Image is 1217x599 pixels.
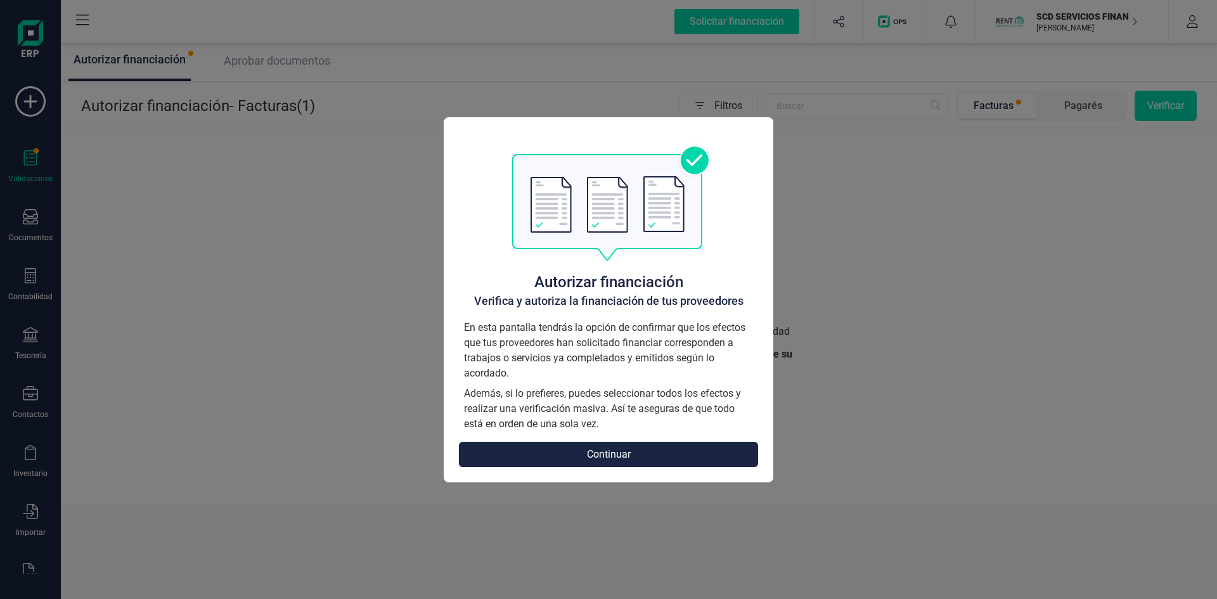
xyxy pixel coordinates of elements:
h1: Autorizar financiación [534,272,683,292]
img: autorizacion logo [505,143,712,262]
h2: Verifica y autoriza la financiación de tus proveedores [474,292,744,310]
button: Continuar [459,442,758,467]
p: En esta pantalla tendrás la opción de confirmar que los efectos que tus proveedores han solicitad... [464,320,753,381]
p: Además, si lo prefieres, puedes seleccionar todos los efectos y realizar una verificación masiva.... [464,386,753,432]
